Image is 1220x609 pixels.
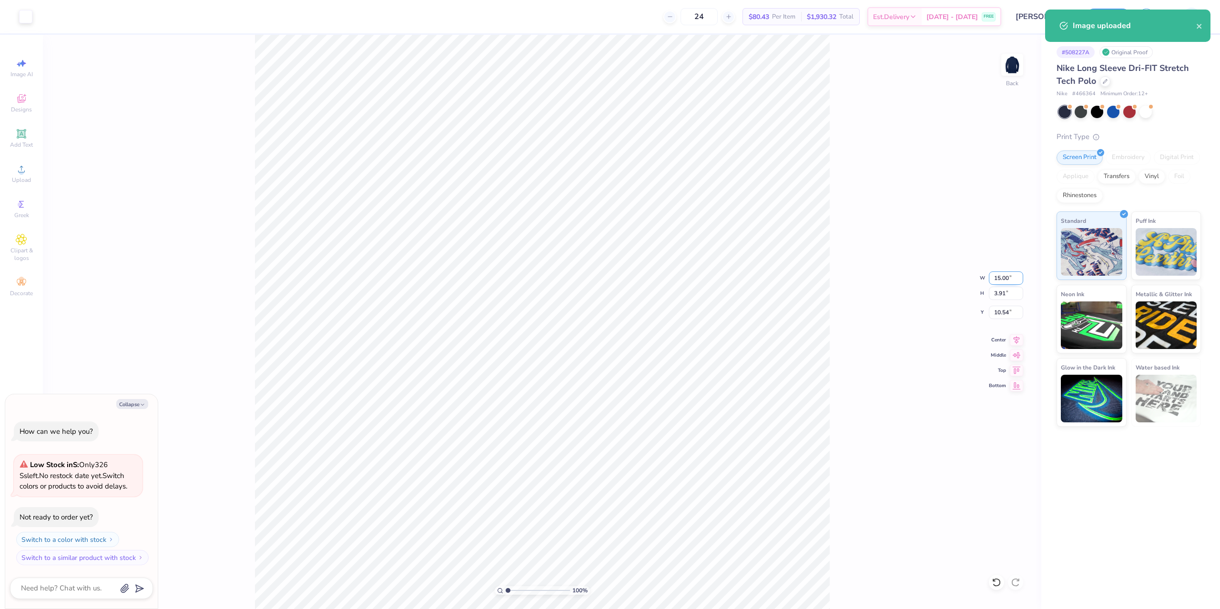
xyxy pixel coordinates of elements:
[1098,170,1136,184] div: Transfers
[989,382,1006,389] span: Bottom
[749,12,769,22] span: $80.43
[10,141,33,149] span: Add Text
[1136,289,1192,299] span: Metallic & Glitter Ink
[1057,62,1189,87] span: Nike Long Sleeve Dri-FIT Stretch Tech Polo
[1003,55,1022,74] img: Back
[20,460,127,491] span: Only 326 Ss left. Switch colors or products to avoid delays.
[1057,131,1201,142] div: Print Type
[926,12,978,22] span: [DATE] - [DATE]
[108,537,114,542] img: Switch to a color with stock
[1072,90,1096,98] span: # 466364
[30,460,79,469] strong: Low Stock in S :
[839,12,854,22] span: Total
[1061,289,1084,299] span: Neon Ink
[1057,189,1103,203] div: Rhinestones
[1061,228,1122,276] img: Standard
[1061,362,1115,372] span: Glow in the Dark Ink
[10,70,33,78] span: Image AI
[16,532,119,547] button: Switch to a color with stock
[873,12,909,22] span: Est. Delivery
[1136,362,1179,372] span: Water based Ink
[39,471,102,480] span: No restock date yet.
[1136,228,1197,276] img: Puff Ink
[984,13,994,20] span: FREE
[1061,301,1122,349] img: Neon Ink
[1061,375,1122,422] img: Glow in the Dark Ink
[807,12,836,22] span: $1,930.32
[138,555,143,560] img: Switch to a similar product with stock
[1139,170,1165,184] div: Vinyl
[10,290,33,297] span: Decorate
[1136,301,1197,349] img: Metallic & Glitter Ink
[1057,46,1095,58] div: # 508227A
[12,176,31,184] span: Upload
[5,247,38,262] span: Clipart & logos
[16,550,149,565] button: Switch to a similar product with stock
[11,106,32,113] span: Designs
[989,337,1006,343] span: Center
[1006,79,1018,88] div: Back
[1168,170,1190,184] div: Foil
[1106,150,1151,165] div: Embroidery
[1100,90,1148,98] span: Minimum Order: 12 +
[20,427,93,436] div: How can we help you?
[572,586,588,595] span: 100 %
[1136,216,1156,226] span: Puff Ink
[1057,90,1067,98] span: Nike
[1154,150,1200,165] div: Digital Print
[1099,46,1153,58] div: Original Proof
[989,352,1006,359] span: Middle
[14,211,29,219] span: Greek
[1057,150,1103,165] div: Screen Print
[116,399,148,409] button: Collapse
[1057,170,1095,184] div: Applique
[1073,20,1196,31] div: Image uploaded
[20,512,93,522] div: Not ready to order yet?
[681,8,718,25] input: – –
[1008,7,1078,26] input: Untitled Design
[989,367,1006,374] span: Top
[1061,216,1086,226] span: Standard
[1136,375,1197,422] img: Water based Ink
[1196,20,1203,31] button: close
[772,12,795,22] span: Per Item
